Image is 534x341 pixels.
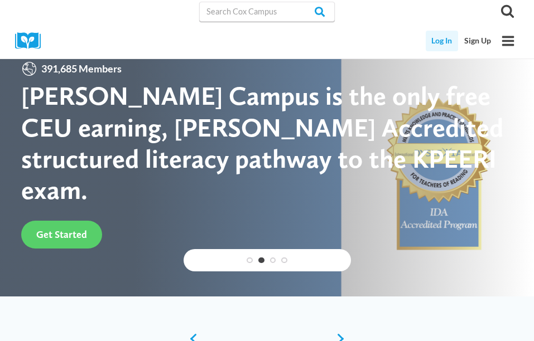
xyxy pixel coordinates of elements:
a: 2 [258,257,264,264]
input: Search Cox Campus [199,2,335,22]
span: 391,685 Members [37,61,126,77]
span: Get Started [36,228,87,240]
nav: Secondary Mobile Navigation [426,31,497,51]
a: Log In [426,31,459,51]
div: [PERSON_NAME] Campus is the only free CEU earning, [PERSON_NAME] Accredited structured literacy p... [21,80,513,206]
a: 1 [247,257,253,264]
a: 4 [281,257,287,264]
button: Open menu [497,30,519,52]
a: Sign Up [458,31,497,51]
a: Get Started [21,221,102,248]
a: 3 [270,257,276,264]
img: Cox Campus [15,32,49,50]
